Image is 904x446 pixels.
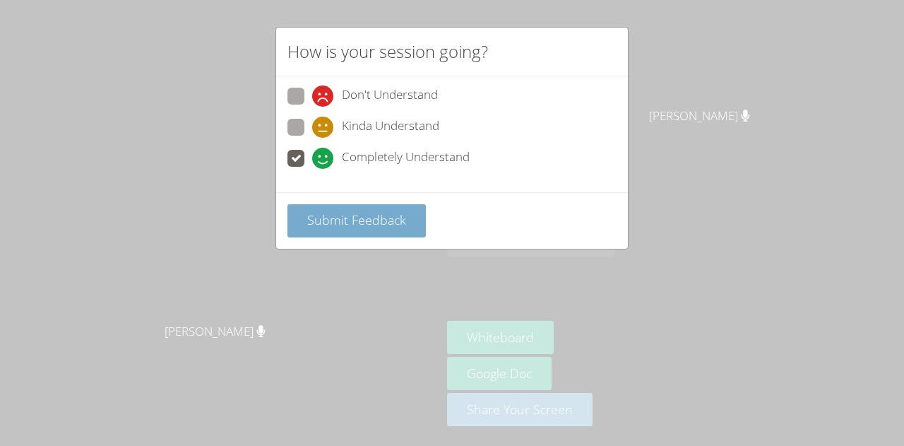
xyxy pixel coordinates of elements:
[287,39,488,64] h2: How is your session going?
[287,204,426,237] button: Submit Feedback
[342,86,438,107] span: Don't Understand
[342,148,470,169] span: Completely Understand
[307,211,406,228] span: Submit Feedback
[342,117,439,138] span: Kinda Understand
